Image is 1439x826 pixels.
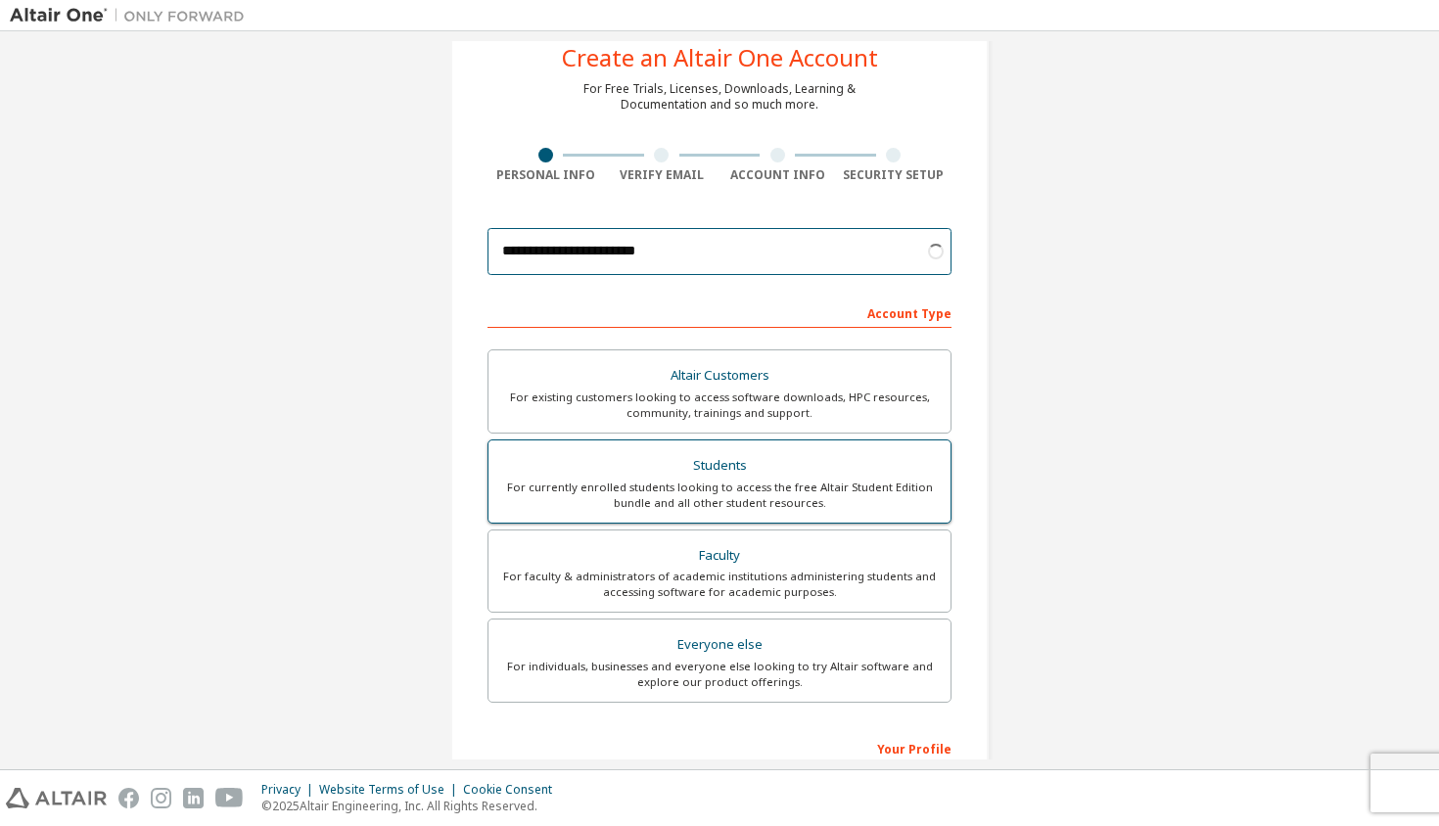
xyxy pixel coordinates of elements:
[500,542,939,570] div: Faculty
[562,46,878,69] div: Create an Altair One Account
[487,297,952,328] div: Account Type
[836,167,952,183] div: Security Setup
[215,788,244,808] img: youtube.svg
[261,782,319,798] div: Privacy
[583,81,856,113] div: For Free Trials, Licenses, Downloads, Learning & Documentation and so much more.
[719,167,836,183] div: Account Info
[118,788,139,808] img: facebook.svg
[261,798,564,814] p: © 2025 Altair Engineering, Inc. All Rights Reserved.
[500,480,939,511] div: For currently enrolled students looking to access the free Altair Student Edition bundle and all ...
[500,390,939,421] div: For existing customers looking to access software downloads, HPC resources, community, trainings ...
[500,362,939,390] div: Altair Customers
[151,788,171,808] img: instagram.svg
[500,659,939,690] div: For individuals, businesses and everyone else looking to try Altair software and explore our prod...
[500,452,939,480] div: Students
[6,788,107,808] img: altair_logo.svg
[500,631,939,659] div: Everyone else
[487,167,604,183] div: Personal Info
[487,732,952,763] div: Your Profile
[319,782,463,798] div: Website Terms of Use
[183,788,204,808] img: linkedin.svg
[604,167,720,183] div: Verify Email
[463,782,564,798] div: Cookie Consent
[10,6,255,25] img: Altair One
[500,569,939,600] div: For faculty & administrators of academic institutions administering students and accessing softwa...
